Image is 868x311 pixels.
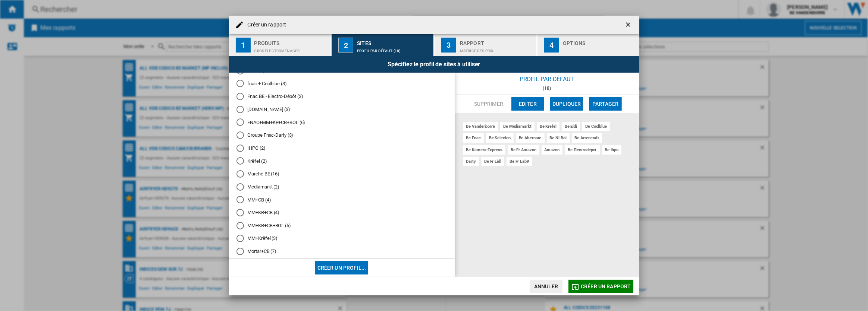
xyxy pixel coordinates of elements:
div: be mediamarkt [500,122,535,131]
div: amazon [542,145,563,155]
div: be vandenborre [463,122,498,131]
button: getI18NText('BUTTONS.CLOSE_DIALOG') [621,18,636,32]
div: be alternate [516,133,545,143]
div: be fnac [463,133,484,143]
div: be electrodepot [565,145,600,155]
md-radio-button: Mediamarkt (2) [236,183,447,190]
button: Supprimer [472,97,505,111]
button: Créer un rapport [568,280,633,293]
div: 1 [236,38,251,53]
div: Rapport [460,37,533,45]
div: Produits [254,37,328,45]
div: Profil par défaut (18) [357,45,430,53]
md-radio-button: Fnac BE - Electro-Dépôt (3) [236,93,447,100]
md-radio-button: MM+KR+CB+BOL (5) [236,222,447,229]
md-radio-button: Marché BE (16) [236,171,447,178]
button: Créer un profil... [315,261,369,274]
md-radio-button: FNAC+MM+KR+CB+BOL (6) [236,119,447,126]
button: Partager [589,97,622,111]
md-radio-button: fnac + Coolblue (3) [236,80,447,87]
div: Sites [357,37,430,45]
md-radio-button: Mortar+CB (7) [236,248,447,255]
div: Profil par défaut [455,73,639,86]
div: (18) [455,86,639,91]
div: 3 [441,38,456,53]
div: be fr lidl [481,157,504,166]
span: Créer un rapport [581,283,631,289]
md-radio-button: MM+KR+CB (4) [236,209,447,216]
div: Matrice des prix [460,45,533,53]
div: be selexion [486,133,514,143]
div: Options [563,37,636,45]
div: be krefel [537,122,560,131]
div: be coolblue [582,122,610,131]
button: 3 Rapport Matrice des prix [435,34,537,56]
div: 2 [338,38,353,53]
button: 1 Produits Gros electroménager [229,34,332,56]
div: Gros electroménager [254,45,328,53]
md-radio-button: Krëfel (2) [236,158,447,165]
div: be artencraft [572,133,602,143]
md-radio-button: Fnac (2) [236,67,447,74]
md-radio-button: Groupe Fnac-Darty (3) [236,132,447,139]
button: Annuler [530,280,563,293]
h4: Créer un rapport [244,21,286,29]
button: Dupliquer [550,97,583,111]
button: 4 Options [538,34,639,56]
ng-md-icon: getI18NText('BUTTONS.CLOSE_DIALOG') [624,21,633,30]
div: 4 [544,38,559,53]
div: be ihpo [602,145,621,155]
div: Spécifiez le profil de sites à utiliser [229,56,639,73]
button: 2 Sites Profil par défaut (18) [332,34,434,56]
md-radio-button: MM+CB (4) [236,196,447,203]
div: be eldi [562,122,580,131]
md-radio-button: IHPO (2) [236,145,447,152]
div: be fr lab9 [507,157,532,166]
div: be kamera-express [463,145,505,155]
md-radio-button: MM+Krëfel (3) [236,235,447,242]
button: Editer [511,97,544,111]
md-radio-button: FNAC.com (3) [236,106,447,113]
div: be fr amazon [508,145,539,155]
div: be nl bol [547,133,570,143]
div: darty [463,157,479,166]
